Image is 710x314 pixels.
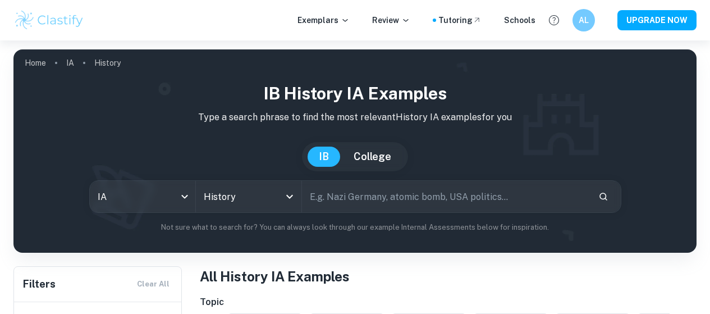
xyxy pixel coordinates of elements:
[13,49,697,253] img: profile cover
[342,147,402,167] button: College
[578,14,590,26] h6: AL
[297,14,350,26] p: Exemplars
[22,81,688,106] h1: IB History IA examples
[594,187,613,206] button: Search
[13,9,85,31] img: Clastify logo
[372,14,410,26] p: Review
[544,11,564,30] button: Help and Feedback
[200,295,697,309] h6: Topic
[302,181,589,212] input: E.g. Nazi Germany, atomic bomb, USA politics...
[282,189,297,204] button: Open
[438,14,482,26] a: Tutoring
[25,55,46,71] a: Home
[200,266,697,286] h1: All History IA Examples
[90,181,195,212] div: IA
[572,9,595,31] button: AL
[308,147,340,167] button: IB
[22,222,688,233] p: Not sure what to search for? You can always look through our example Internal Assessments below f...
[23,276,56,292] h6: Filters
[617,10,697,30] button: UPGRADE NOW
[22,111,688,124] p: Type a search phrase to find the most relevant History IA examples for you
[504,14,535,26] a: Schools
[66,55,74,71] a: IA
[94,57,121,69] p: History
